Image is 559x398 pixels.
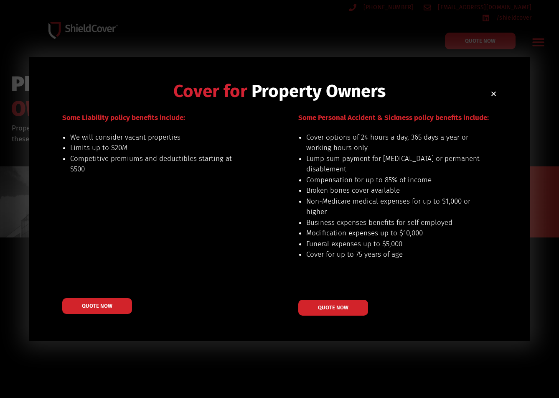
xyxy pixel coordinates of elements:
li: Compensation for up to 85% of income [306,175,480,186]
li: Modification expenses up to $10,000 [306,228,480,239]
span: Property Owners [252,81,386,102]
span: QUOTE NOW [82,303,112,309]
li: Broken bones cover available [306,185,480,196]
li: Limits up to $20M [70,143,244,153]
li: Cover options of 24 hours a day, 365 days a year or working hours only [306,132,480,153]
span: Cover for [173,81,247,102]
li: Business expenses benefits for self employed [306,217,480,228]
a: QUOTE NOW [298,300,368,316]
li: Funeral expenses up to $5,000 [306,239,480,250]
a: Close [490,91,497,97]
span: QUOTE NOW [318,305,348,310]
li: Competitive premiums and deductibles starting at $500 [70,153,244,175]
li: Cover for up to 75 years of age [306,249,480,260]
li: We will consider vacant properties [70,132,244,143]
span: Some Liability policy benefits include: [62,113,185,122]
li: Lump sum payment for [MEDICAL_DATA] or permanent disablement [306,153,480,175]
a: QUOTE NOW [62,298,132,314]
li: Non-Medicare medical expenses for up to $1,000 or higher [306,196,480,217]
span: Some Personal Accident & Sickness policy benefits include: [298,113,489,122]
